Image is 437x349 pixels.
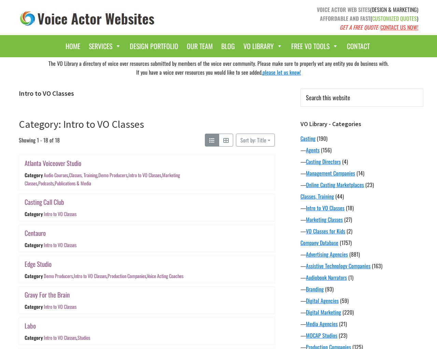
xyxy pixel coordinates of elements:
[19,10,156,28] img: voice_actor_websites_logo
[320,14,370,22] strong: AFFORDABLE AND FAST
[321,146,332,154] span: (156)
[347,227,352,235] span: (2)
[25,241,43,248] div: Category
[44,272,73,279] a: Demo Producers
[25,172,180,187] div: , , , , , ,
[44,303,76,310] a: Intro to VO Classes
[317,5,370,14] strong: VOICE ACTOR WEB SITES
[147,272,183,279] a: Voice Acting Coaches
[300,297,423,305] div: —
[325,285,334,293] span: (93)
[306,215,343,224] a: Marketing Classes
[306,273,347,282] a: Audiobook Narrators
[25,228,46,238] a: Centauro
[14,57,423,78] div: The VO Library a directory of voice over resources submitted by members of the voice over communi...
[25,290,70,300] a: Gravy For the Brain
[342,308,354,316] span: (220)
[300,157,423,166] div: —
[19,89,275,97] h1: Intro to VO Classes
[306,285,324,293] a: Branding
[306,169,355,177] a: Management Companies
[340,23,379,31] em: GET A FREE QUOTE:
[300,320,423,328] div: —
[300,273,423,282] div: —
[218,39,238,54] a: Blog
[380,23,418,31] a: CONTACT US NOW!
[128,172,161,179] a: Intro to VO Classes
[224,5,418,32] p: (DESIGN & MARKETING) ( )
[25,197,64,207] a: Casting Call Club
[62,39,84,54] a: Home
[25,172,43,179] div: Category
[25,172,180,187] a: Marketing Classes
[340,297,349,305] span: (59)
[306,157,341,166] a: Casting Directors
[306,227,345,235] a: VO Classes for Kids
[25,158,81,168] a: Atlanta Voiceover Studio
[317,134,327,142] span: (190)
[344,215,352,224] span: (27)
[306,204,344,212] a: Intro to VO Classes
[300,215,423,224] div: —
[300,227,423,235] div: —
[306,181,364,189] a: Online Casting Marketplaces
[44,241,76,248] a: Intro to VO Classes
[306,262,370,270] a: Assistive Technology Companies
[300,120,423,128] h3: VO Library - Categories
[288,39,342,54] a: Free VO Tools
[356,169,364,177] span: (14)
[349,250,360,258] span: (881)
[372,14,417,22] span: CUSTOMIZED QUOTES
[44,211,76,218] a: Intro to VO Classes
[108,272,146,279] a: Production Companies
[19,118,144,131] a: Category: Intro to VO Classes
[85,39,125,54] a: Services
[126,39,182,54] a: Design Portfolio
[19,134,60,147] span: Showing 1 - 18 of 18
[44,334,76,341] a: Intro to VO Classes
[306,331,337,339] a: MOCAP Studios
[365,181,374,189] span: (23)
[300,239,338,247] a: Company Database
[44,272,183,279] div: , , ,
[300,331,423,339] div: —
[343,39,373,54] a: Contact
[25,272,43,279] div: Category
[335,192,344,200] span: (44)
[306,320,338,328] a: Media Agencies
[339,320,347,328] span: (21)
[300,308,423,316] div: —
[69,172,97,179] a: Classes, Training
[300,262,423,270] div: —
[25,334,43,341] div: Category
[25,303,43,310] div: Category
[372,262,382,270] span: (163)
[263,68,301,76] a: please let us know!
[300,285,423,293] div: —
[77,334,90,341] a: Studios
[346,204,354,212] span: (18)
[306,146,320,154] a: Agents
[300,204,423,212] div: —
[38,180,54,187] a: Podcasts
[25,211,43,218] div: Category
[240,39,286,54] a: VO Library
[300,181,423,189] div: —
[300,192,334,200] a: Classes, Training
[55,180,91,187] a: Publications & Media
[300,169,423,177] div: —
[44,334,90,341] div: ,
[98,172,127,179] a: Demo Producers
[348,273,353,282] span: (1)
[300,146,423,154] div: —
[342,157,348,166] span: (4)
[44,172,68,179] a: Audio Courses
[306,297,339,305] a: Digital Agencies
[300,134,315,142] a: Casting
[306,308,341,316] a: Digital Marketing
[236,134,275,147] button: Sort by: Title
[300,250,423,258] div: —
[25,259,52,269] a: Edge Studio
[183,39,216,54] a: Our Team
[340,239,352,247] span: (1757)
